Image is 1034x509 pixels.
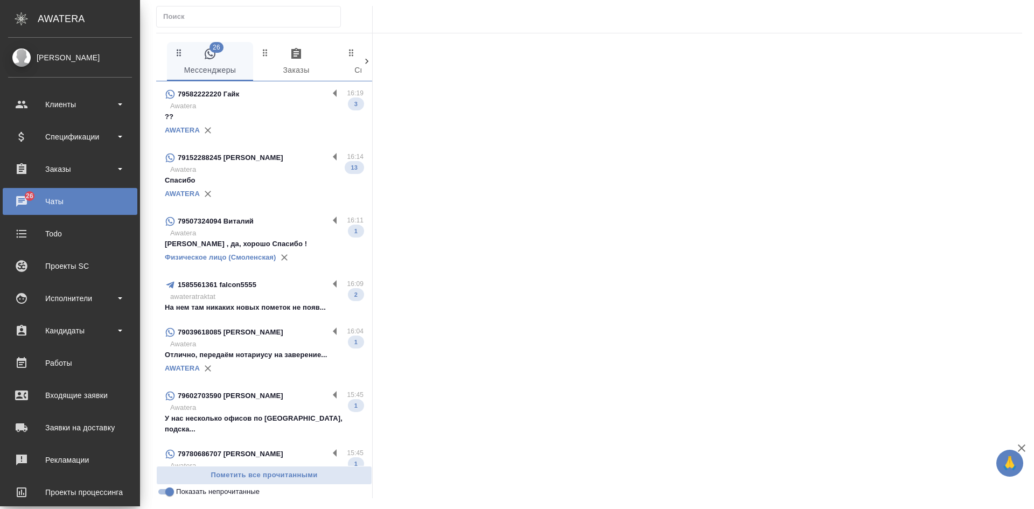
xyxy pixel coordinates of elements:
[3,220,137,247] a: Todo
[19,191,40,201] span: 26
[276,249,292,266] button: Удалить привязку
[260,47,333,77] span: Заказы
[3,188,137,215] a: 26Чаты
[165,239,364,249] p: [PERSON_NAME] , да, хорошо Спасибо !
[348,458,364,469] span: 1
[156,208,372,272] div: 79507324094 Виталий16:11Awatera[PERSON_NAME] , да, хорошо Спасибо !1Физическое лицо (Смоленская)
[8,452,132,468] div: Рекламации
[8,193,132,210] div: Чаты
[165,126,200,134] a: AWATERA
[3,447,137,473] a: Рекламации
[178,216,254,227] p: 79507324094 Виталий
[8,226,132,242] div: Todo
[156,145,372,208] div: 79152288245 [PERSON_NAME]16:14AwateraСпасибо13AWATERA
[8,420,132,436] div: Заявки на доставку
[165,302,364,313] p: На нем там никаких новых пометок не появ...
[170,228,364,239] p: Awatera
[170,461,364,471] p: Awatera
[165,413,364,435] p: У нас несколько офисов по [GEOGRAPHIC_DATA], подска...
[178,327,283,338] p: 79039618085 [PERSON_NAME]
[156,272,372,319] div: 1585561361 falcon555516:09awateratraktatНа нем там никаких новых пометок не появ...2
[38,8,140,30] div: AWATERA
[200,122,216,138] button: Удалить привязку
[8,355,132,371] div: Работы
[3,253,137,280] a: Проекты SC
[347,389,364,400] p: 15:45
[170,402,364,413] p: Awatera
[348,289,364,300] span: 2
[8,484,132,500] div: Проекты процессинга
[156,81,372,145] div: 79582222220 Гайк16:19Awatera??3AWATERA
[165,190,200,198] a: AWATERA
[8,258,132,274] div: Проекты SC
[3,479,137,506] a: Проекты процессинга
[178,391,283,401] p: 79602703590 [PERSON_NAME]
[178,449,283,459] p: 79780686707 [PERSON_NAME]
[165,350,364,360] p: Отлично, передаём нотариусу на заверение...
[176,486,260,497] span: Показать непрочитанные
[3,414,137,441] a: Заявки на доставку
[8,161,132,177] div: Заказы
[8,52,132,64] div: [PERSON_NAME]
[178,89,239,100] p: 79582222220 Гайк
[209,42,223,53] span: 26
[165,111,364,122] p: ??
[345,162,364,173] span: 13
[347,215,364,226] p: 16:11
[156,466,372,485] button: Пометить все прочитанными
[348,337,364,347] span: 1
[3,382,137,409] a: Входящие заявки
[346,47,419,77] span: Спецификации
[996,450,1023,477] button: 🙏
[170,339,364,350] p: Awatera
[165,364,200,372] a: AWATERA
[162,469,366,482] span: Пометить все прочитанными
[8,96,132,113] div: Клиенты
[347,278,364,289] p: 16:09
[156,383,372,441] div: 79602703590 [PERSON_NAME]15:45AwateraУ нас несколько офисов по [GEOGRAPHIC_DATA], подска...1
[347,88,364,99] p: 16:19
[165,175,364,186] p: Спасибо
[8,387,132,403] div: Входящие заявки
[170,101,364,111] p: Awatera
[178,280,256,290] p: 1585561361 falcon5555
[156,441,372,489] div: 79780686707 [PERSON_NAME]15:45AwateraК сожалению, корпоративный мессенджер не...1
[347,151,364,162] p: 16:14
[348,400,364,411] span: 1
[165,253,276,261] a: Физическое лицо (Смоленская)
[170,164,364,175] p: Awatera
[178,152,283,163] p: 79152288245 [PERSON_NAME]
[200,360,216,376] button: Удалить привязку
[8,129,132,145] div: Спецификации
[348,226,364,236] span: 1
[8,290,132,306] div: Исполнители
[1001,452,1019,475] span: 🙏
[348,99,364,109] span: 3
[8,323,132,339] div: Кандидаты
[200,186,216,202] button: Удалить привязку
[173,47,247,77] span: Мессенджеры
[156,319,372,383] div: 79039618085 [PERSON_NAME]16:04AwateraОтлично, передаём нотариусу на заверение...1AWATERA
[347,448,364,458] p: 15:45
[163,9,340,24] input: Поиск
[170,291,364,302] p: awateratraktat
[3,350,137,376] a: Работы
[347,326,364,337] p: 16:04
[174,47,184,58] svg: Зажми и перетащи, чтобы поменять порядок вкладок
